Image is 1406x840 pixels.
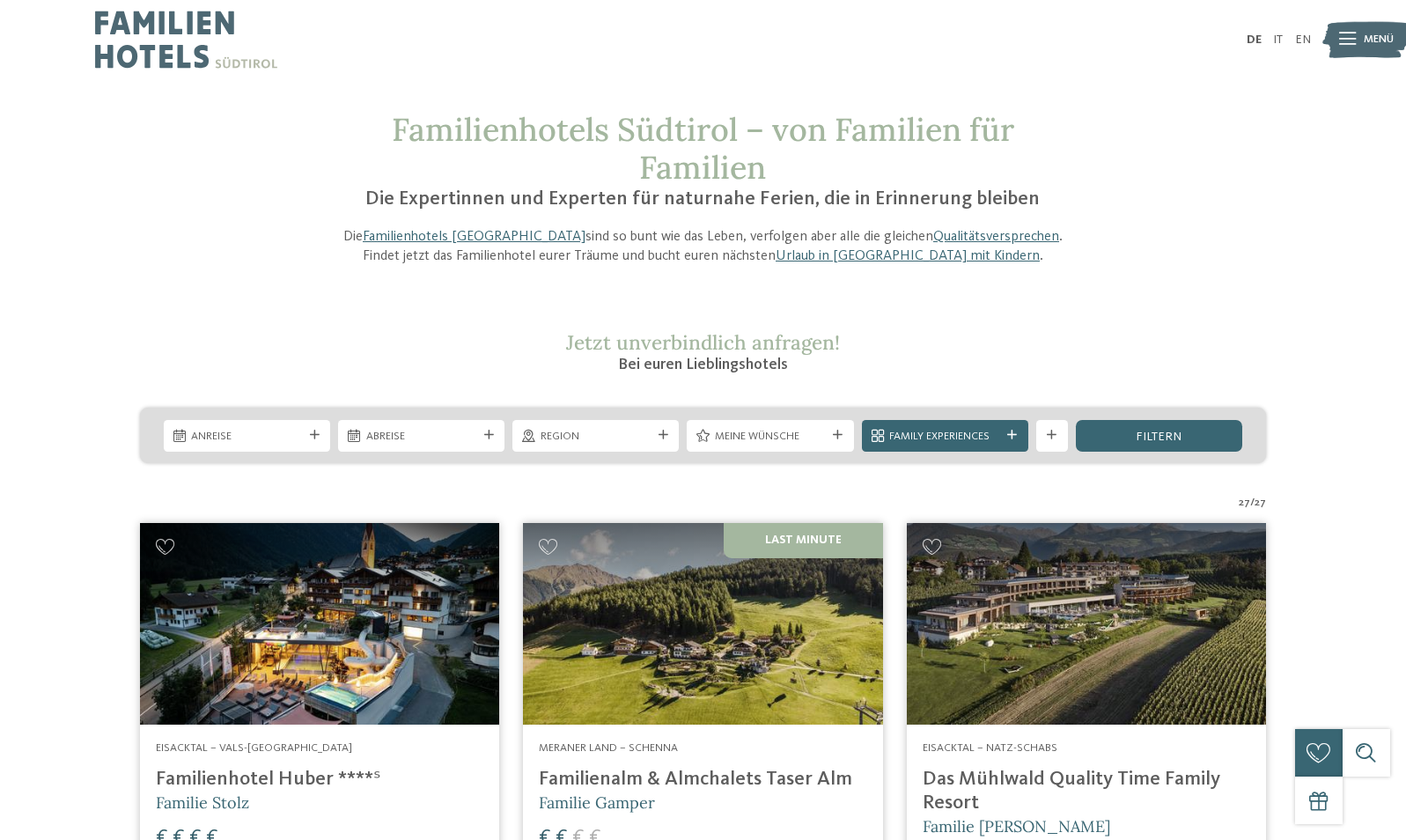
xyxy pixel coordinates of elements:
a: Familienhotels [GEOGRAPHIC_DATA] [363,230,585,244]
span: Anreise [191,429,302,445]
span: Abreise [366,429,477,445]
a: Urlaub in [GEOGRAPHIC_DATA] mit Kindern [776,249,1040,263]
img: Familienhotels gesucht? Hier findet ihr die besten! [907,523,1266,726]
span: 27 [1239,495,1250,511]
span: Familienhotels Südtirol – von Familien für Familien [392,109,1014,188]
span: Jetzt unverbindlich anfragen! [566,329,840,355]
span: Eisacktal – Natz-Schabs [923,742,1057,754]
a: DE [1247,33,1262,46]
span: Die Expertinnen und Experten für naturnahe Ferien, die in Erinnerung bleiben [365,189,1040,209]
span: Eisacktal – Vals-[GEOGRAPHIC_DATA] [156,742,352,754]
img: Familienhotels gesucht? Hier findet ihr die besten! [523,523,882,726]
span: / [1250,495,1255,511]
a: Qualitätsversprechen [933,230,1059,244]
span: Familie Gamper [539,792,655,813]
span: Familie [PERSON_NAME] [923,816,1110,836]
span: Region [541,429,651,445]
h4: Das Mühlwald Quality Time Family Resort [923,768,1250,815]
span: 27 [1255,495,1266,511]
p: Die sind so bunt wie das Leben, verfolgen aber alle die gleichen . Findet jetzt das Familienhotel... [327,227,1080,267]
h4: Familienhotel Huber ****ˢ [156,768,483,792]
span: filtern [1136,431,1181,443]
img: Familienhotels gesucht? Hier findet ihr die besten! [140,523,499,726]
h4: Familienalm & Almchalets Taser Alm [539,768,866,792]
span: Meraner Land – Schenna [539,742,678,754]
span: Family Experiences [889,429,1000,445]
a: EN [1295,33,1311,46]
span: Familie Stolz [156,792,249,813]
span: Meine Wünsche [715,429,826,445]
span: Menü [1364,32,1394,48]
span: Bei euren Lieblingshotels [618,357,788,372]
a: IT [1273,33,1283,46]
